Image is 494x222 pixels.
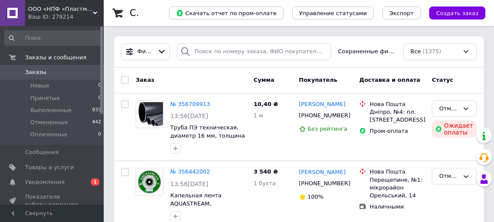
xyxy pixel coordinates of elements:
[254,101,278,107] span: 10,40 ₴
[170,113,208,119] span: 13:56[DATE]
[370,108,425,124] div: Дніпро, №4: пл. [STREET_ADDRESS]
[370,203,425,211] div: Наличными
[130,8,204,18] h1: Список заказов
[338,48,396,56] span: Сохраненные фильтры:
[299,168,346,177] a: [PERSON_NAME]
[98,82,101,90] span: 0
[299,180,351,187] span: [PHONE_NUMBER]
[299,100,346,109] a: [PERSON_NAME]
[254,112,263,119] span: 1 м
[136,77,154,83] span: Заказ
[30,131,67,138] span: Оплаченные
[429,6,485,19] button: Создать заказ
[308,125,347,132] span: Без рейтинга
[370,100,425,108] div: Нова Пошта
[136,102,163,126] img: Фото товару
[299,112,351,119] span: [PHONE_NUMBER]
[136,168,163,195] img: Фото товару
[4,30,102,46] input: Поиск
[359,77,420,83] span: Доставка и оплата
[254,168,278,175] span: 3 540 ₴
[92,106,101,114] span: 933
[439,172,459,181] div: Отменен
[176,9,277,17] span: Скачать отчет по пром-оплате
[98,94,101,102] span: 0
[436,10,478,16] span: Создать заказ
[28,13,104,21] div: Ваш ID: 279214
[382,6,421,19] button: Экспорт
[170,124,245,155] a: Труба ПЭ техническая, диаметр 16 мм, толщина стенки 2 мм, тип «Т», режем кратно 5 м
[421,10,485,16] a: Создать заказ
[30,106,72,114] span: Выполненные
[30,94,60,102] span: Принятые
[25,54,86,61] span: Заказы и сообщения
[370,168,425,176] div: Нова Пошта
[25,164,74,171] span: Товары и услуги
[136,100,163,128] a: Фото товару
[91,178,99,186] span: 1
[170,101,210,107] a: № 356709913
[25,193,80,209] span: Показатели работы компании
[423,48,441,55] span: (1375)
[292,6,374,19] button: Управление статусами
[170,180,208,187] span: 13:56[DATE]
[370,127,425,135] div: Пром-оплата
[370,176,425,200] div: Перещепине, №1: мікрорайон Орельський, 14
[299,77,338,83] span: Покупатель
[25,178,64,186] span: Уведомления
[432,77,453,83] span: Статус
[389,10,414,16] span: Экспорт
[25,148,59,156] span: Сообщения
[169,6,284,19] button: Скачать отчет по пром-оплате
[98,131,101,138] span: 0
[432,120,477,138] div: Ожидает оплаты
[254,180,276,187] span: 1 бухта
[177,43,331,60] input: Поиск по номеру заказа, ФИО покупателя, номеру телефона, Email, номеру накладной
[439,104,459,113] div: Отменен
[30,119,68,126] span: Отмененные
[92,119,101,126] span: 442
[28,5,93,13] span: ООО «НПФ «Пластмодерн»
[25,68,46,76] span: Заказы
[411,48,421,56] span: Все
[30,82,49,90] span: Новые
[137,48,154,56] span: Фильтры
[254,77,274,83] span: Сумма
[308,193,324,200] span: 100%
[170,168,210,175] a: № 356442002
[299,10,367,16] span: Управление статусами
